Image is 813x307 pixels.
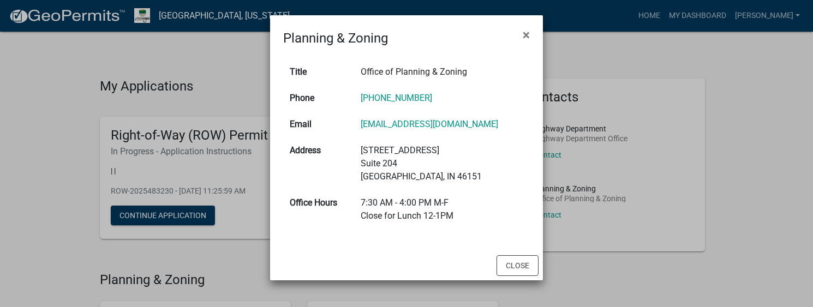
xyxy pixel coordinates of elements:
a: [PHONE_NUMBER] [361,93,432,103]
th: Address [283,137,354,190]
td: [STREET_ADDRESS] Suite 204 [GEOGRAPHIC_DATA], IN 46151 [354,137,530,190]
span: × [523,27,530,43]
button: Close [497,255,539,276]
a: [EMAIL_ADDRESS][DOMAIN_NAME] [361,119,498,129]
td: Office of Planning & Zoning [354,59,530,85]
th: Office Hours [283,190,354,229]
button: Close [514,20,539,50]
th: Phone [283,85,354,111]
th: Email [283,111,354,137]
h4: Planning & Zoning [283,28,388,48]
th: Title [283,59,354,85]
div: 7:30 AM - 4:00 PM M-F Close for Lunch 12-1PM [361,196,523,222]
